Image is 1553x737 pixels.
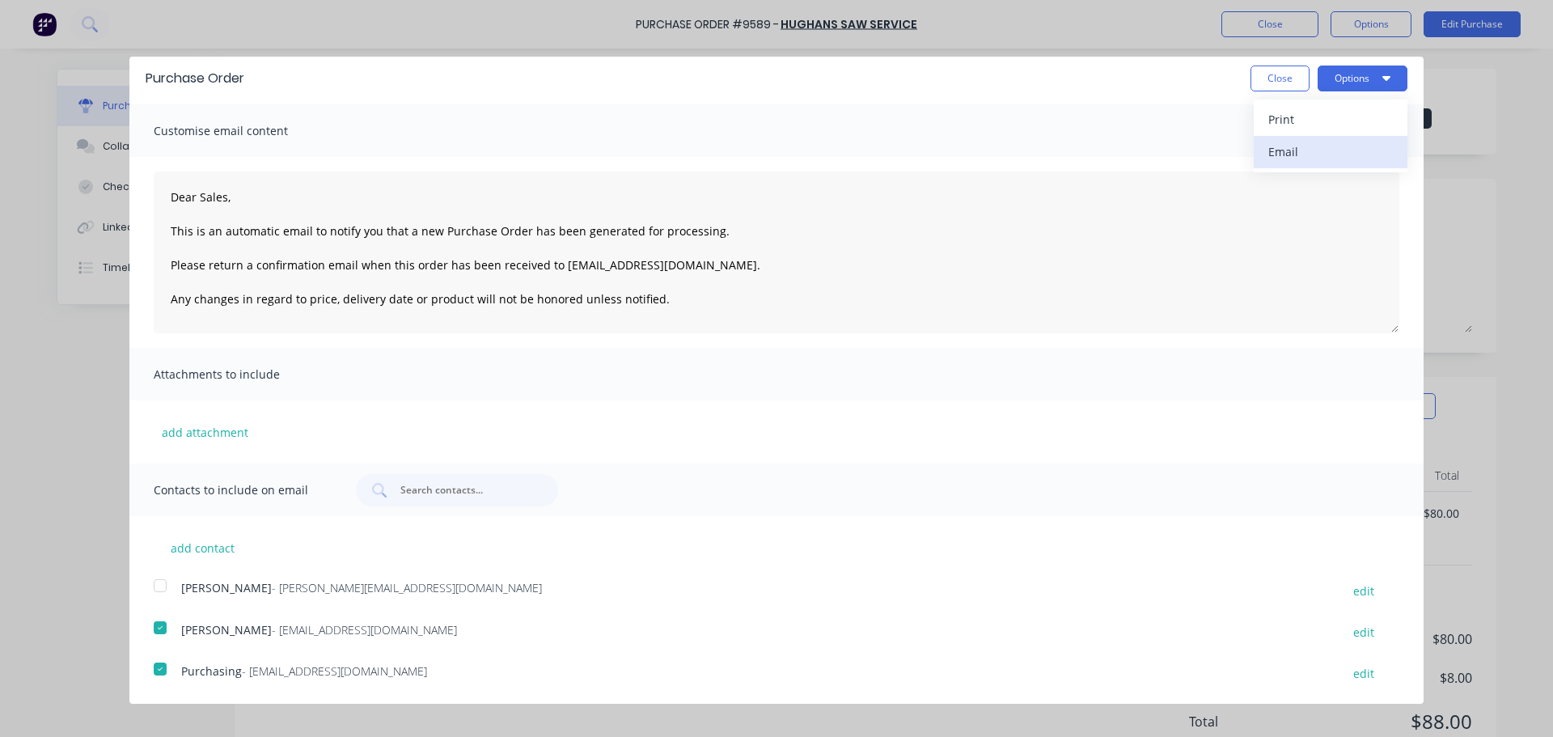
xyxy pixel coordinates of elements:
button: Email [1254,136,1407,168]
button: Print [1254,104,1407,136]
span: Contacts to include on email [154,479,332,502]
span: Attachments to include [154,363,332,386]
div: Print [1268,108,1393,131]
textarea: Dear Sales, This is an automatic email to notify you that a new Purchase Order has been generated... [154,172,1399,333]
span: [PERSON_NAME] [181,622,272,637]
input: Search contacts... [399,482,533,498]
button: add attachment [154,420,256,444]
span: - [EMAIL_ADDRESS][DOMAIN_NAME] [272,622,457,637]
div: Purchase Order [146,69,244,88]
button: Close [1250,66,1310,91]
button: edit [1344,621,1384,643]
button: Options [1318,66,1407,91]
button: edit [1344,663,1384,684]
span: [PERSON_NAME] [181,580,272,595]
span: Purchasing [181,663,242,679]
button: add contact [154,536,251,560]
span: - [PERSON_NAME][EMAIL_ADDRESS][DOMAIN_NAME] [272,580,542,595]
div: Email [1268,140,1393,163]
button: edit [1344,579,1384,601]
span: Customise email content [154,120,332,142]
span: - [EMAIL_ADDRESS][DOMAIN_NAME] [242,663,427,679]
